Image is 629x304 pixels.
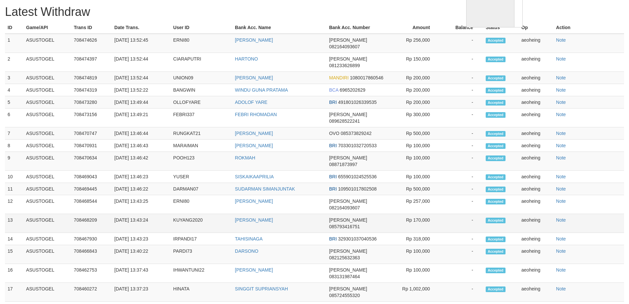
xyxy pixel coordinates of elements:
td: aeoheing [519,84,553,96]
td: YUSER [171,171,232,183]
td: 708474819 [71,72,112,84]
td: ASUSTOGEL [23,96,71,109]
th: Amount [389,22,440,34]
span: 081233626899 [329,63,360,68]
td: [DATE] 13:46:23 [112,171,170,183]
td: ASUSTOGEL [23,127,71,140]
span: [PERSON_NAME] [329,37,367,43]
td: 1 [5,34,23,53]
td: - [440,96,483,109]
span: 089628522241 [329,118,360,124]
td: 708474319 [71,84,112,96]
span: Accepted [486,38,506,43]
td: Rp 200,000 [389,72,440,84]
td: aeoheing [519,53,553,72]
td: 10 [5,171,23,183]
a: SINGGIT SUPRIANSYAH [235,286,288,291]
td: ASUSTOGEL [23,214,71,233]
td: ASUSTOGEL [23,264,71,283]
a: [PERSON_NAME] [235,37,273,43]
a: Note [556,236,566,241]
td: IHWANTUNI22 [171,264,232,283]
span: MANDIRI [329,75,349,80]
td: Rp 500,000 [389,183,440,195]
td: - [440,214,483,233]
a: [PERSON_NAME] [235,143,273,148]
td: 3 [5,72,23,84]
td: ASUSTOGEL [23,152,71,171]
td: 708470747 [71,127,112,140]
a: Note [556,37,566,43]
td: 6 [5,109,23,127]
td: [DATE] 13:49:44 [112,96,170,109]
td: aeoheing [519,233,553,245]
td: - [440,264,483,283]
td: [DATE] 13:52:45 [112,34,170,53]
a: TAHISINAGA [235,236,263,241]
th: Status [483,22,519,34]
td: - [440,72,483,84]
td: ERNI80 [171,34,232,53]
td: [DATE] 13:52:22 [112,84,170,96]
td: [DATE] 13:52:44 [112,53,170,72]
span: BRI [329,174,337,179]
td: aeoheing [519,183,553,195]
td: aeoheing [519,96,553,109]
span: [PERSON_NAME] [329,286,367,291]
span: [PERSON_NAME] [329,155,367,160]
td: aeoheing [519,264,553,283]
span: Accepted [486,249,506,254]
a: [PERSON_NAME] [235,267,273,273]
td: - [440,171,483,183]
td: HINATA [171,283,232,302]
span: Accepted [486,88,506,93]
span: Accepted [486,268,506,273]
td: PARDI73 [171,245,232,264]
a: Note [556,217,566,223]
span: 703301032720533 [338,143,377,148]
th: Action [553,22,624,34]
td: [DATE] 13:37:23 [112,283,170,302]
td: [DATE] 13:37:43 [112,264,170,283]
a: [PERSON_NAME] [235,217,273,223]
th: ID [5,22,23,34]
span: 085373829242 [341,131,371,136]
span: Accepted [486,174,506,180]
td: 708474626 [71,34,112,53]
span: [PERSON_NAME] [329,198,367,204]
td: 2 [5,53,23,72]
th: Balance [440,22,483,34]
td: - [440,195,483,214]
span: 082164093607 [329,44,360,49]
td: IRPANDI17 [171,233,232,245]
td: 14 [5,233,23,245]
td: 708474397 [71,53,112,72]
td: [DATE] 13:43:24 [112,214,170,233]
a: [PERSON_NAME] [235,131,273,136]
span: Accepted [486,112,506,118]
a: Note [556,131,566,136]
span: BRI [329,100,337,105]
td: Rp 256,000 [389,34,440,53]
td: - [440,127,483,140]
td: [DATE] 13:40:22 [112,245,170,264]
a: Note [556,56,566,62]
td: ASUSTOGEL [23,109,71,127]
td: Rp 1,002,000 [389,283,440,302]
span: BRI [329,143,337,148]
span: BRI [329,186,337,192]
td: - [440,245,483,264]
td: 16 [5,264,23,283]
a: SISKAIKAAPRILIA [235,174,274,179]
td: ASUSTOGEL [23,233,71,245]
span: OVO [329,131,339,136]
td: aeoheing [519,283,553,302]
td: CIARAPUTRI [171,53,232,72]
td: BANGWIN [171,84,232,96]
td: 13 [5,214,23,233]
a: Note [556,143,566,148]
td: aeoheing [519,171,553,183]
a: [PERSON_NAME] [235,75,273,80]
a: SUDARMAN SIMANJUNTAK [235,186,295,192]
td: POOH123 [171,152,232,171]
